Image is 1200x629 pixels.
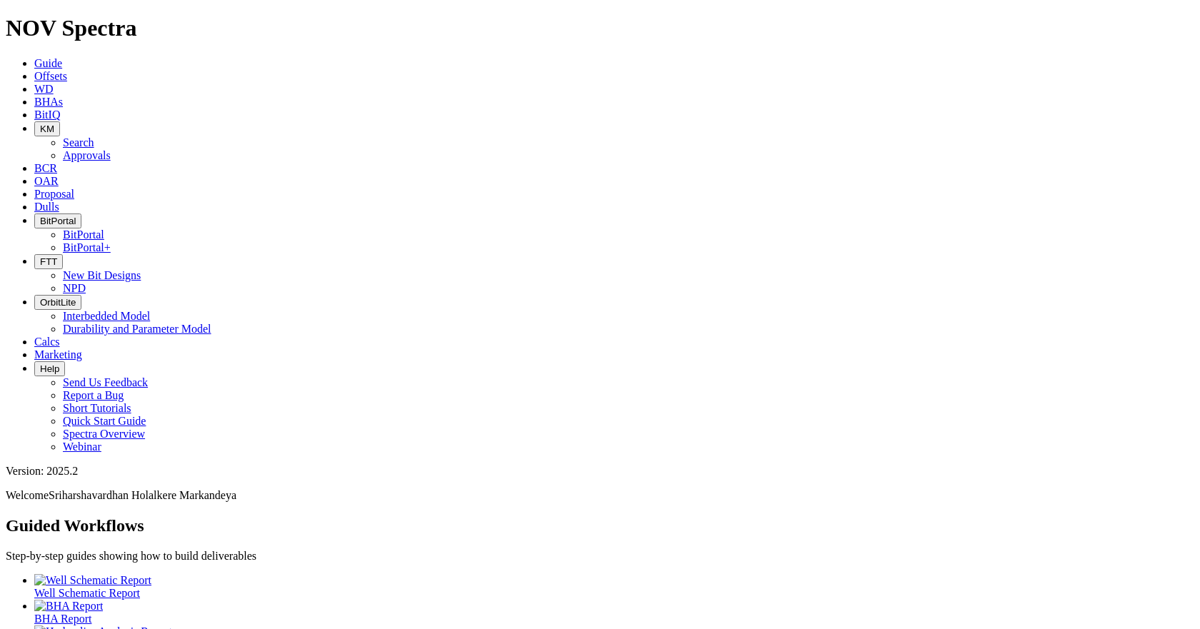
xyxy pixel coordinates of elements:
[6,15,1194,41] h1: NOV Spectra
[63,415,146,427] a: Quick Start Guide
[34,201,59,213] a: Dulls
[34,574,151,587] img: Well Schematic Report
[34,70,67,82] a: Offsets
[63,136,94,149] a: Search
[34,361,65,376] button: Help
[63,269,141,281] a: New Bit Designs
[34,600,1194,625] a: BHA Report BHA Report
[63,228,104,241] a: BitPortal
[63,428,145,440] a: Spectra Overview
[34,336,60,348] a: Calcs
[40,256,57,267] span: FTT
[63,389,124,401] a: Report a Bug
[63,241,111,253] a: BitPortal+
[34,188,74,200] a: Proposal
[34,600,103,613] img: BHA Report
[40,216,76,226] span: BitPortal
[63,323,211,335] a: Durability and Parameter Model
[34,162,57,174] a: BCR
[63,310,150,322] a: Interbedded Model
[34,109,60,121] a: BitIQ
[40,297,76,308] span: OrbitLite
[34,348,82,361] a: Marketing
[34,587,140,599] span: Well Schematic Report
[63,441,101,453] a: Webinar
[34,175,59,187] a: OAR
[63,282,86,294] a: NPD
[6,550,1194,563] p: Step-by-step guides showing how to build deliverables
[34,574,1194,599] a: Well Schematic Report Well Schematic Report
[34,96,63,108] a: BHAs
[34,213,81,228] button: BitPortal
[6,465,1194,478] div: Version: 2025.2
[6,489,1194,502] p: Welcome
[34,121,60,136] button: KM
[34,83,54,95] a: WD
[63,376,148,388] a: Send Us Feedback
[34,254,63,269] button: FTT
[49,489,236,501] span: Sriharshavardhan Holalkere Markandeya
[34,613,91,625] span: BHA Report
[63,149,111,161] a: Approvals
[34,295,81,310] button: OrbitLite
[6,516,1194,535] h2: Guided Workflows
[63,402,131,414] a: Short Tutorials
[40,124,54,134] span: KM
[34,57,62,69] a: Guide
[40,363,59,374] span: Help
